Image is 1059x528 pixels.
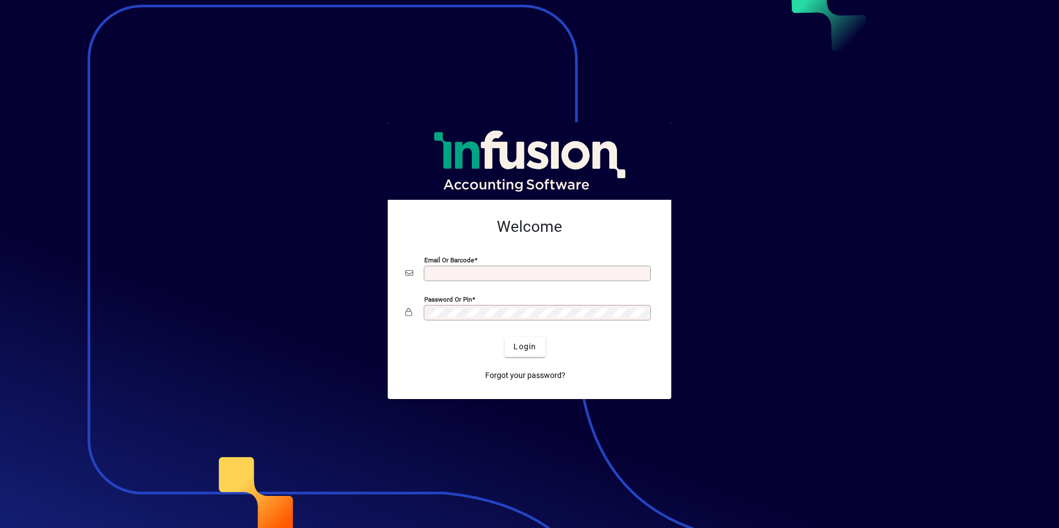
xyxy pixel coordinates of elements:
mat-label: Email or Barcode [424,256,474,263]
mat-label: Password or Pin [424,295,472,303]
h2: Welcome [405,218,654,236]
a: Forgot your password? [481,366,570,386]
span: Login [513,341,536,353]
span: Forgot your password? [485,370,566,381]
button: Login [505,337,545,357]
